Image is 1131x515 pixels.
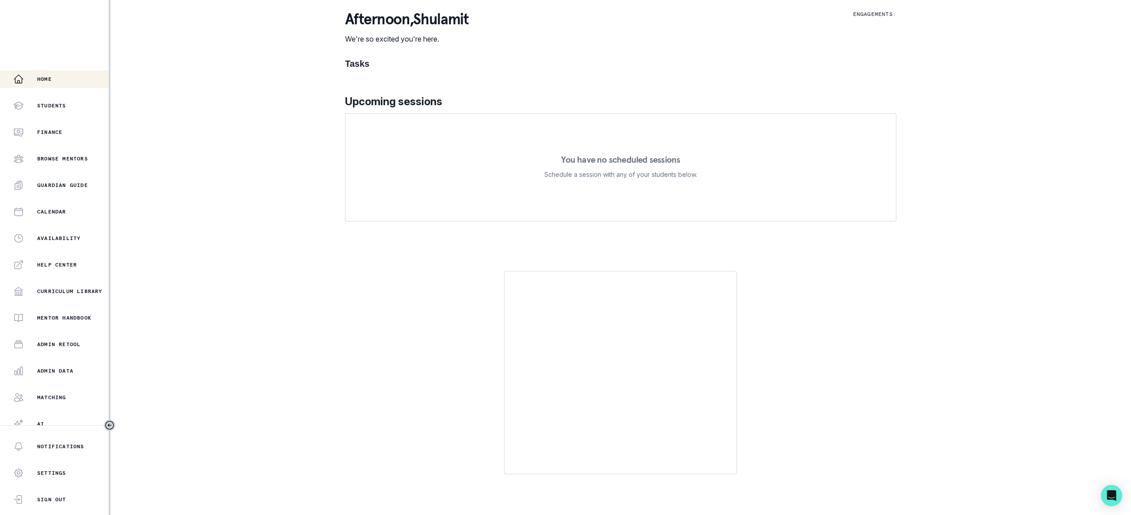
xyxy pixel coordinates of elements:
p: Calendar [37,208,66,215]
p: We're so excited you're here. [345,34,469,44]
p: Curriculum Library [37,288,102,295]
p: Engagements: [853,11,896,18]
p: You have no scheduled sessions [561,155,680,164]
p: Notifications [37,443,84,450]
h1: Tasks [345,58,896,69]
p: Schedule a session with any of your students below. [544,169,697,180]
p: Admin Data [37,367,73,374]
p: Availability [37,235,80,242]
p: Matching [37,394,66,401]
p: Settings [37,469,66,477]
p: Students [37,102,66,109]
p: Home [37,76,52,83]
p: afternoon , Shulamit [345,11,469,28]
p: Finance [37,129,62,136]
p: Admin Retool [37,341,80,348]
p: Guardian Guide [37,182,88,189]
button: Toggle sidebar [104,420,115,431]
p: AI [37,420,44,427]
div: Open Intercom Messenger [1101,485,1122,506]
p: Mentor Handbook [37,314,91,321]
p: Browse Mentors [37,155,88,162]
p: Help Center [37,261,77,268]
p: Sign Out [37,496,66,503]
p: Upcoming sessions [345,94,896,110]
